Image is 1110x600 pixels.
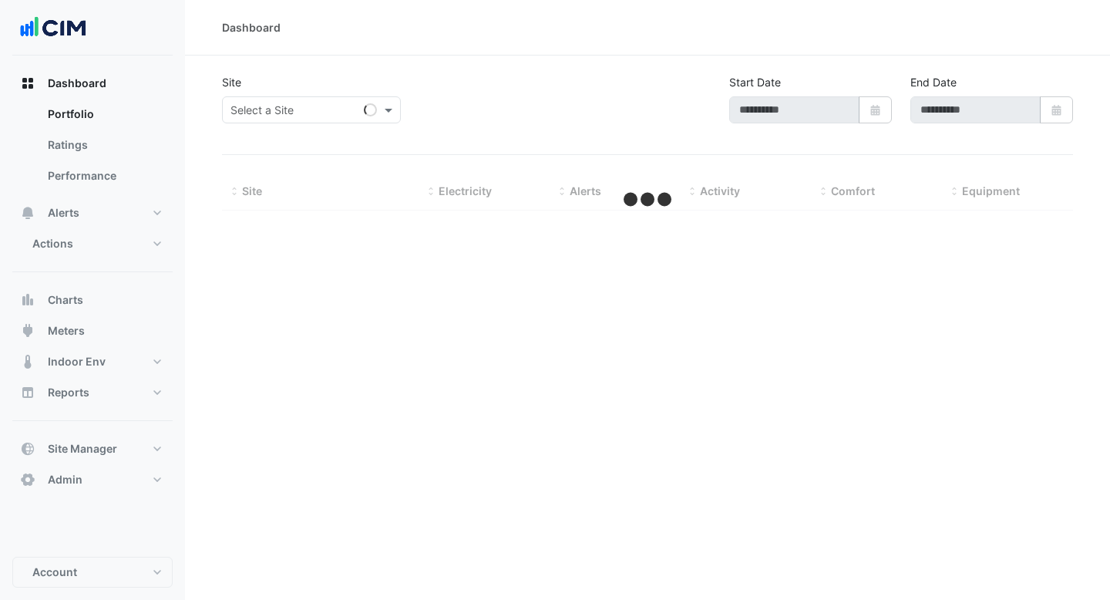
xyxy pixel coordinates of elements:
div: Dashboard [12,99,173,197]
a: Performance [35,160,173,191]
label: Start Date [729,74,781,90]
span: Equipment [962,184,1020,197]
span: Actions [32,236,73,251]
button: Indoor Env [12,346,173,377]
span: Activity [700,184,740,197]
button: Actions [12,228,173,259]
app-icon: Meters [20,323,35,339]
button: Alerts [12,197,173,228]
span: Electricity [439,184,492,197]
span: Site [242,184,262,197]
span: Comfort [831,184,875,197]
app-icon: Site Manager [20,441,35,457]
span: Alerts [570,184,601,197]
span: Site Manager [48,441,117,457]
app-icon: Alerts [20,205,35,221]
app-icon: Charts [20,292,35,308]
app-icon: Dashboard [20,76,35,91]
button: Dashboard [12,68,173,99]
span: Alerts [48,205,79,221]
span: Account [32,565,77,580]
button: Charts [12,285,173,315]
span: Dashboard [48,76,106,91]
a: Portfolio [35,99,173,130]
span: Admin [48,472,82,487]
app-icon: Admin [20,472,35,487]
div: Dashboard [222,19,281,35]
app-icon: Indoor Env [20,354,35,369]
a: Ratings [35,130,173,160]
button: Admin [12,464,173,495]
span: Indoor Env [48,354,106,369]
label: End Date [910,74,957,90]
button: Account [12,557,173,588]
label: Site [222,74,241,90]
img: Company Logo [18,12,88,43]
span: Reports [48,385,89,400]
button: Meters [12,315,173,346]
span: Charts [48,292,83,308]
button: Reports [12,377,173,408]
span: Meters [48,323,85,339]
app-icon: Reports [20,385,35,400]
button: Site Manager [12,433,173,464]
